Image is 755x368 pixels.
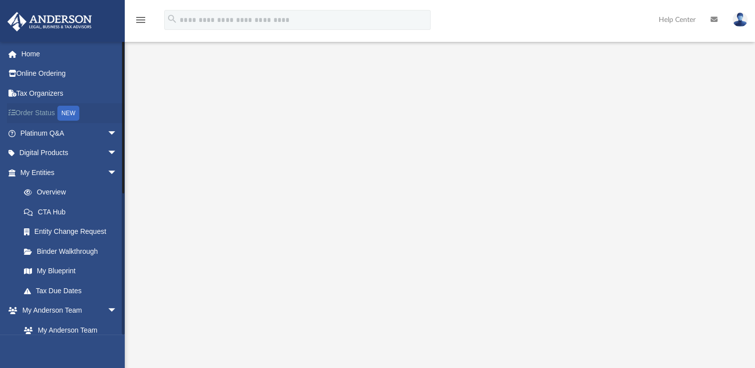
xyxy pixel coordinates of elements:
span: arrow_drop_down [107,301,127,321]
a: Online Ordering [7,64,132,84]
i: search [167,13,178,24]
a: My Anderson Team [14,320,122,340]
a: Tax Due Dates [14,281,132,301]
a: Digital Productsarrow_drop_down [7,143,132,163]
a: Order StatusNEW [7,103,132,124]
a: CTA Hub [14,202,132,222]
a: Tax Organizers [7,83,132,103]
span: arrow_drop_down [107,163,127,183]
a: Overview [14,183,132,202]
a: menu [135,19,147,26]
i: menu [135,14,147,26]
div: NEW [57,106,79,121]
a: Entity Change Request [14,222,132,242]
a: My Entitiesarrow_drop_down [7,163,132,183]
img: Anderson Advisors Platinum Portal [4,12,95,31]
a: Platinum Q&Aarrow_drop_down [7,123,132,143]
a: Home [7,44,132,64]
span: arrow_drop_down [107,123,127,144]
a: Binder Walkthrough [14,241,132,261]
a: My Anderson Teamarrow_drop_down [7,301,127,321]
img: User Pic [733,12,748,27]
span: arrow_drop_down [107,143,127,164]
a: My Blueprint [14,261,127,281]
